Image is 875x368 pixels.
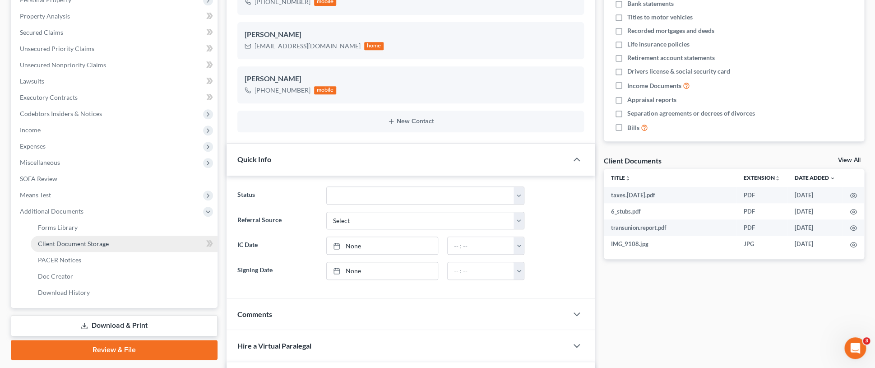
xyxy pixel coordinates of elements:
span: Property Analysis [20,12,70,20]
span: Unsecured Nonpriority Claims [20,61,106,69]
div: Client Documents [604,156,662,165]
span: Miscellaneous [20,158,60,166]
span: Drivers license & social security card [627,67,730,76]
span: Secured Claims [20,28,63,36]
td: 6_stubs.pdf [604,203,736,219]
a: Date Added expand_more [795,174,835,181]
a: Doc Creator [31,268,218,284]
a: SOFA Review [13,171,218,187]
a: Download History [31,284,218,301]
a: Unsecured Priority Claims [13,41,218,57]
i: unfold_more [625,176,630,181]
a: Client Document Storage [31,236,218,252]
span: Recorded mortgages and deeds [627,26,714,35]
a: Executory Contracts [13,89,218,106]
label: Referral Source [233,212,322,230]
div: home [364,42,384,50]
button: New Contact [245,118,577,125]
span: Client Document Storage [38,240,109,247]
span: Appraisal reports [627,95,676,104]
td: [DATE] [787,187,843,203]
span: Download History [38,289,90,296]
span: Unsecured Priority Claims [20,45,94,52]
span: Lawsuits [20,77,44,85]
td: transunion.report.pdf [604,219,736,236]
span: Hire a Virtual Paralegal [237,341,311,350]
td: [DATE] [787,236,843,252]
span: Expenses [20,142,46,150]
label: Signing Date [233,262,322,280]
span: Income [20,126,41,134]
div: [PERSON_NAME] [245,29,577,40]
span: Additional Documents [20,207,83,215]
a: Secured Claims [13,24,218,41]
i: unfold_more [775,176,780,181]
a: None [327,237,438,254]
a: None [327,262,438,279]
span: Executory Contracts [20,93,78,101]
div: [PHONE_NUMBER] [255,86,310,95]
td: [DATE] [787,203,843,219]
td: PDF [736,219,787,236]
td: PDF [736,187,787,203]
label: Status [233,186,322,205]
div: [PERSON_NAME] [245,74,577,84]
a: PACER Notices [31,252,218,268]
a: Titleunfold_more [611,174,630,181]
td: IMG_9108.jpg [604,236,736,252]
span: Means Test [20,191,51,199]
div: mobile [314,86,337,94]
a: Download & Print [11,315,218,336]
span: Bills [627,123,639,132]
td: JPG [736,236,787,252]
span: PACER Notices [38,256,81,264]
i: expand_more [830,176,835,181]
span: Codebtors Insiders & Notices [20,110,102,117]
input: -- : -- [448,237,514,254]
span: Quick Info [237,155,271,163]
span: Separation agreements or decrees of divorces [627,109,755,118]
td: [DATE] [787,219,843,236]
iframe: Intercom live chat [844,337,866,359]
a: View All [838,157,861,163]
a: Review & File [11,340,218,360]
input: -- : -- [448,262,514,279]
span: Comments [237,310,272,318]
a: Forms Library [31,219,218,236]
td: taxes.[DATE].pdf [604,187,736,203]
span: Titles to motor vehicles [627,13,693,22]
a: Unsecured Nonpriority Claims [13,57,218,73]
span: Doc Creator [38,272,73,280]
label: IC Date [233,237,322,255]
div: [EMAIL_ADDRESS][DOMAIN_NAME] [255,42,361,51]
span: SOFA Review [20,175,57,182]
span: Income Documents [627,81,681,90]
span: Life insurance policies [627,40,690,49]
span: Forms Library [38,224,78,231]
span: 3 [863,337,870,345]
span: Retirement account statements [627,53,715,62]
td: PDF [736,203,787,219]
a: Lawsuits [13,73,218,89]
a: Property Analysis [13,8,218,24]
a: Extensionunfold_more [744,174,780,181]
